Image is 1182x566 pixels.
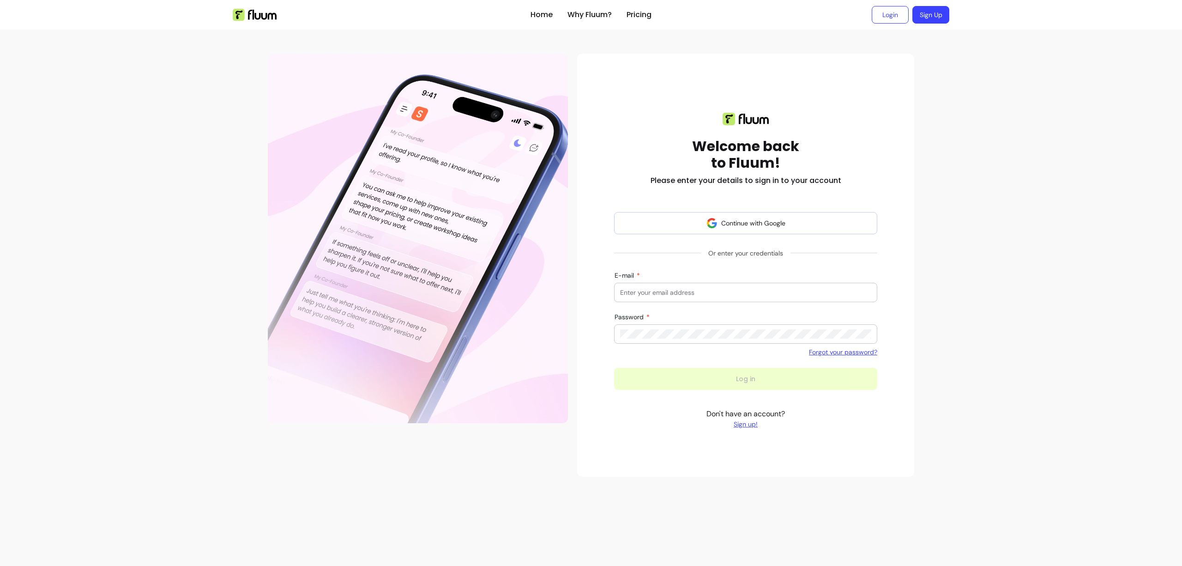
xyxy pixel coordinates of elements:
[615,313,645,321] span: Password
[627,9,651,20] a: Pricing
[692,138,799,171] h1: Welcome back to Fluum!
[268,54,568,423] div: Illustration of Fluum AI Co-Founder on a smartphone, showing AI chat guidance that helps freelanc...
[872,6,909,24] a: Login
[615,271,636,280] span: E-mail
[614,212,877,234] button: Continue with Google
[531,9,553,20] a: Home
[620,329,871,339] input: Password
[620,288,871,297] input: E-mail
[233,9,277,21] img: Fluum Logo
[701,245,790,262] span: Or enter your credentials
[706,408,785,429] p: Don't have an account?
[651,175,841,186] h2: Please enter your details to sign in to your account
[723,113,769,125] img: Fluum logo
[706,218,718,229] img: avatar
[809,347,877,357] a: Forgot your password?
[567,9,612,20] a: Why Fluum?
[706,420,785,429] a: Sign up!
[912,6,949,24] a: Sign Up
